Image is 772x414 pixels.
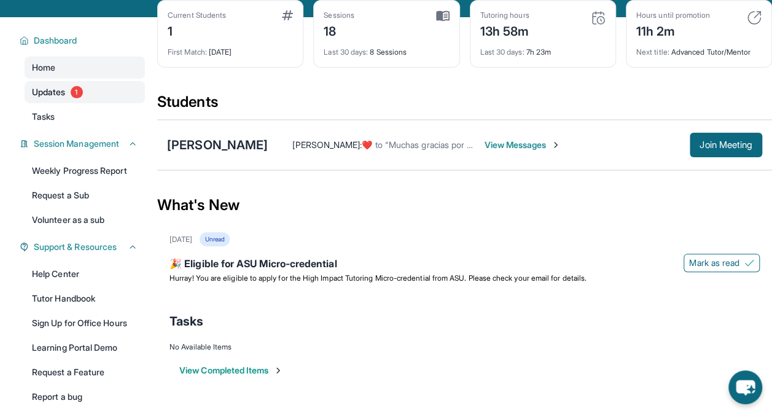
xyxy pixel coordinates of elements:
div: 18 [324,20,354,40]
div: [PERSON_NAME] [167,136,268,154]
span: Home [32,61,55,74]
img: Chevron-Right [551,140,561,150]
a: Tasks [25,106,145,128]
button: View Completed Items [179,364,283,377]
div: Tutoring hours [480,10,529,20]
button: chat-button [728,370,762,404]
span: Tasks [32,111,55,123]
img: Mark as read [744,258,754,268]
div: No Available Items [170,342,760,352]
div: 11h 2m [636,20,710,40]
div: [DATE] [168,40,293,57]
a: Volunteer as a sub [25,209,145,231]
a: Home [25,57,145,79]
a: Updates1 [25,81,145,103]
img: card [591,10,606,25]
span: Last 30 days : [480,47,524,57]
img: card [282,10,293,20]
button: Dashboard [29,34,138,47]
span: Updates [32,86,66,98]
img: card [747,10,762,25]
a: Learning Portal Demo [25,337,145,359]
a: Report a bug [25,386,145,408]
span: First Match : [168,47,207,57]
span: 1 [71,86,83,98]
button: Join Meeting [690,133,762,157]
div: Advanced Tutor/Mentor [636,40,762,57]
span: ​❤️​ to “ Muchas gracias por ayudar a mi niña .. ” [362,139,540,150]
div: [DATE] [170,235,192,244]
span: Dashboard [34,34,77,47]
div: Current Students [168,10,226,20]
button: Support & Resources [29,241,138,253]
a: Help Center [25,263,145,285]
img: card [436,10,450,21]
div: 7h 23m [480,40,606,57]
span: Support & Resources [34,241,117,253]
a: Weekly Progress Report [25,160,145,182]
div: Students [157,92,772,119]
div: Hours until promotion [636,10,710,20]
span: Hurray! You are eligible to apply for the High Impact Tutoring Micro-credential from ASU. Please ... [170,273,587,283]
div: 8 Sessions [324,40,449,57]
div: Sessions [324,10,354,20]
span: Last 30 days : [324,47,368,57]
a: Request a Feature [25,361,145,383]
div: 1 [168,20,226,40]
div: 🎉 Eligible for ASU Micro-credential [170,256,760,273]
span: Session Management [34,138,119,150]
span: Tasks [170,313,203,330]
a: Request a Sub [25,184,145,206]
span: Next title : [636,47,669,57]
span: [PERSON_NAME] : [292,139,362,150]
div: 13h 58m [480,20,529,40]
div: What's New [157,178,772,232]
a: Tutor Handbook [25,287,145,310]
span: Mark as read [689,257,739,269]
a: Sign Up for Office Hours [25,312,145,334]
div: Unread [200,232,229,246]
span: View Messages [484,139,561,151]
span: Join Meeting [700,141,752,149]
button: Session Management [29,138,138,150]
button: Mark as read [684,254,760,272]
